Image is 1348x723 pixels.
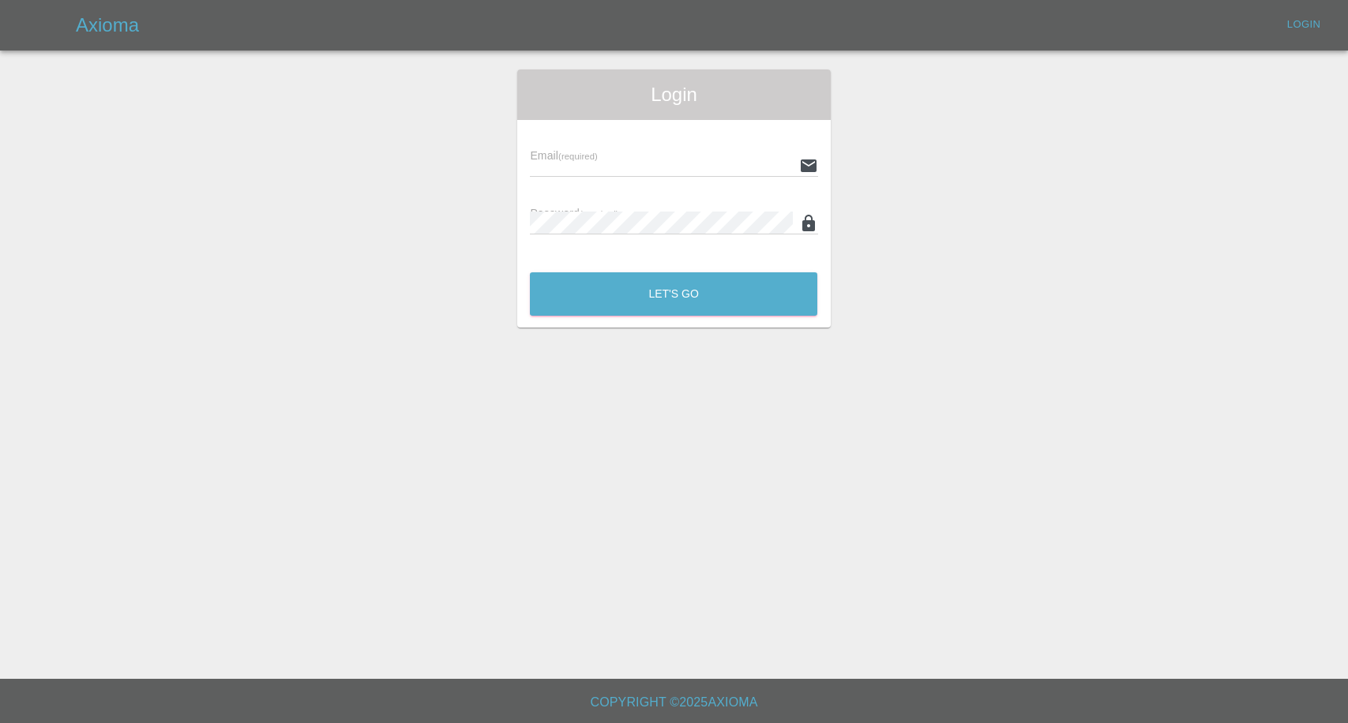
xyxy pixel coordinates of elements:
button: Let's Go [530,272,817,316]
h6: Copyright © 2025 Axioma [13,691,1335,714]
small: (required) [558,152,598,161]
small: (required) [580,209,619,219]
a: Login [1279,13,1329,37]
span: Login [530,82,817,107]
span: Password [530,207,618,219]
h5: Axioma [76,13,139,38]
span: Email [530,149,597,162]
